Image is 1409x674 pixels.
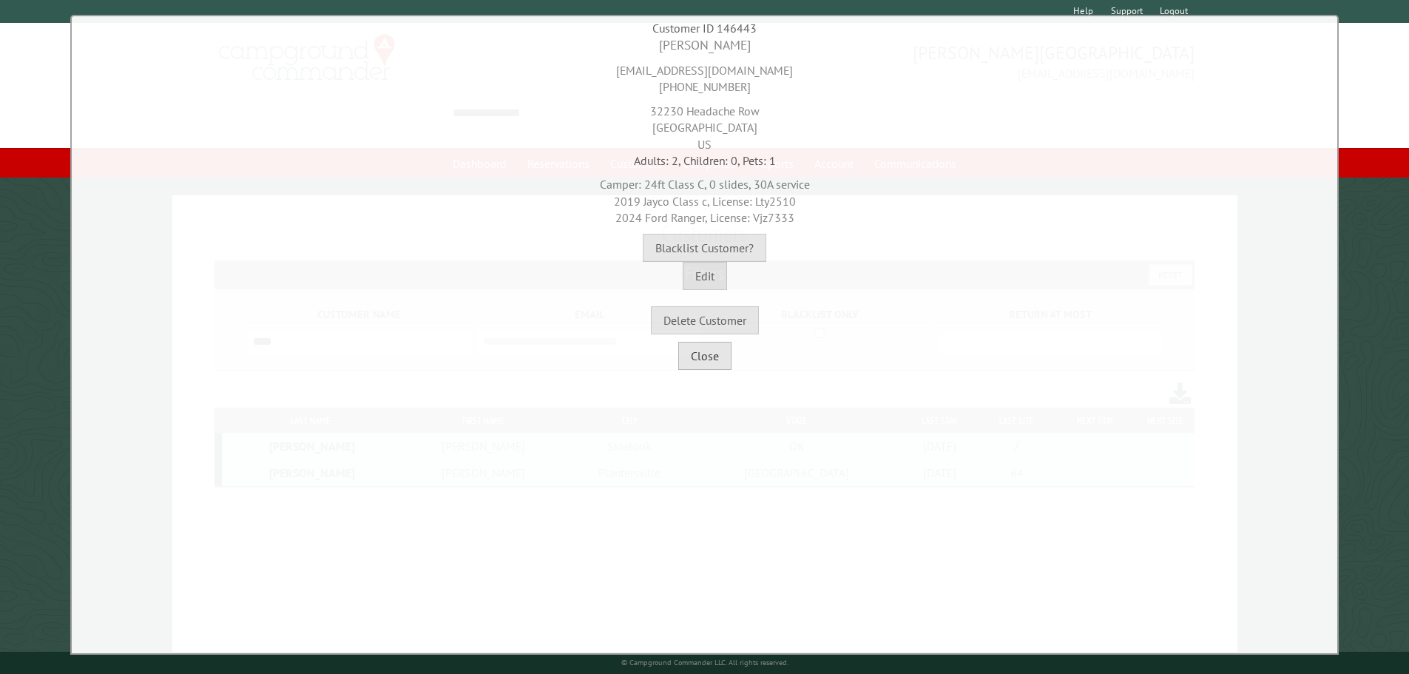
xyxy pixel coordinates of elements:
span: 2019 Jayco Class c, License: Lty2510 [614,194,796,209]
div: Camper: 24ft Class C, 0 slides, 30A service [75,169,1334,226]
div: Customer ID 146443 [75,20,1334,36]
button: Edit [683,262,727,290]
div: [PERSON_NAME] [75,36,1334,55]
button: Blacklist Customer? [643,234,766,262]
div: [EMAIL_ADDRESS][DOMAIN_NAME] [PHONE_NUMBER] [75,55,1334,95]
small: © Campground Commander LLC. All rights reserved. [621,658,788,667]
button: Delete Customer [651,306,759,334]
button: Close [678,342,731,370]
span: 2024 Ford Ranger, License: Vjz7333 [615,210,794,225]
div: 32230 Headache Row [GEOGRAPHIC_DATA] US [75,95,1334,152]
div: Adults: 2, Children: 0, Pets: 1 [75,152,1334,169]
